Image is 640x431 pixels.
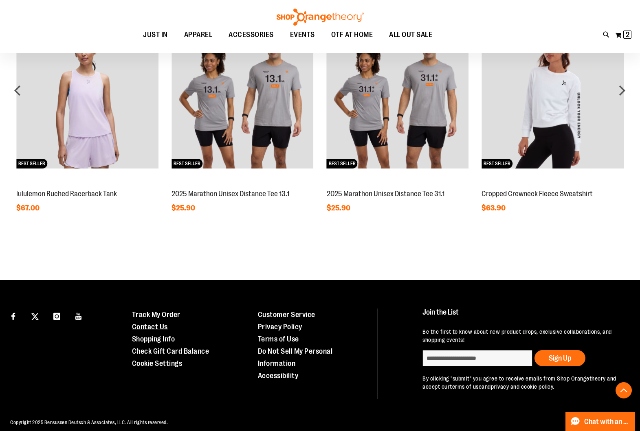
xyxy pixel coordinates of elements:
[16,204,41,212] span: $67.00
[422,308,624,324] h4: Join the List
[16,26,158,168] img: lululemon Ruched Racerback Tank
[172,190,289,198] a: 2025 Marathon Unisex Distance Tee 13.1
[482,190,593,198] a: Cropped Crewneck Fleece Sweatshirt
[327,159,358,168] span: BEST SELLER
[422,350,532,366] input: enter email
[258,335,299,343] a: Terms of Use
[172,26,314,168] img: 2025 Marathon Unisex Distance Tee 13.1
[616,382,632,398] button: Back To Top
[565,412,636,431] button: Chat with an Expert
[16,181,158,187] a: lululemon Ruched Racerback TankNEWBEST SELLER
[16,159,47,168] span: BEST SELLER
[614,82,630,98] div: next
[6,308,20,323] a: Visit our Facebook page
[482,159,512,168] span: BEST SELLER
[450,383,482,390] a: terms of use
[389,26,432,44] span: ALL OUT SALE
[143,26,168,44] span: JUST IN
[172,204,196,212] span: $25.90
[258,372,299,380] a: Accessibility
[584,418,630,426] span: Chat with an Expert
[331,26,373,44] span: OTF AT HOME
[491,383,554,390] a: privacy and cookie policy.
[132,359,183,368] a: Cookie Settings
[482,204,507,212] span: $63.90
[172,159,202,168] span: BEST SELLER
[626,31,629,39] span: 2
[327,190,444,198] a: 2025 Marathon Unisex Distance Tee 31.1
[327,181,469,187] a: 2025 Marathon Unisex Distance Tee 31.1NEWBEST SELLER
[482,181,624,187] a: Cropped Crewneck Fleece SweatshirtNEWBEST SELLER
[132,323,168,331] a: Contact Us
[10,420,168,425] span: Copyright 2025 Bensussen Deutsch & Associates, LLC. All rights reserved.
[258,347,333,368] a: Do Not Sell My Personal Information
[132,347,209,355] a: Check Gift Card Balance
[10,82,26,98] div: prev
[327,204,352,212] span: $25.90
[482,26,624,168] img: Cropped Crewneck Fleece Sweatshirt
[534,350,585,366] button: Sign Up
[28,308,42,323] a: Visit our X page
[31,313,39,320] img: Twitter
[184,26,213,44] span: APPAREL
[16,190,117,198] a: lululemon Ruched Racerback Tank
[549,354,571,362] span: Sign Up
[422,328,624,344] p: Be the first to know about new product drops, exclusive collaborations, and shopping events!
[172,181,314,187] a: 2025 Marathon Unisex Distance Tee 13.1NEWBEST SELLER
[258,311,315,319] a: Customer Service
[229,26,274,44] span: ACCESSORIES
[72,308,86,323] a: Visit our Youtube page
[258,323,302,331] a: Privacy Policy
[132,311,180,319] a: Track My Order
[422,374,624,391] p: By clicking "submit" you agree to receive emails from Shop Orangetheory and accept our and
[275,9,365,26] img: Shop Orangetheory
[327,26,469,168] img: 2025 Marathon Unisex Distance Tee 31.1
[290,26,315,44] span: EVENTS
[50,308,64,323] a: Visit our Instagram page
[132,335,175,343] a: Shopping Info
